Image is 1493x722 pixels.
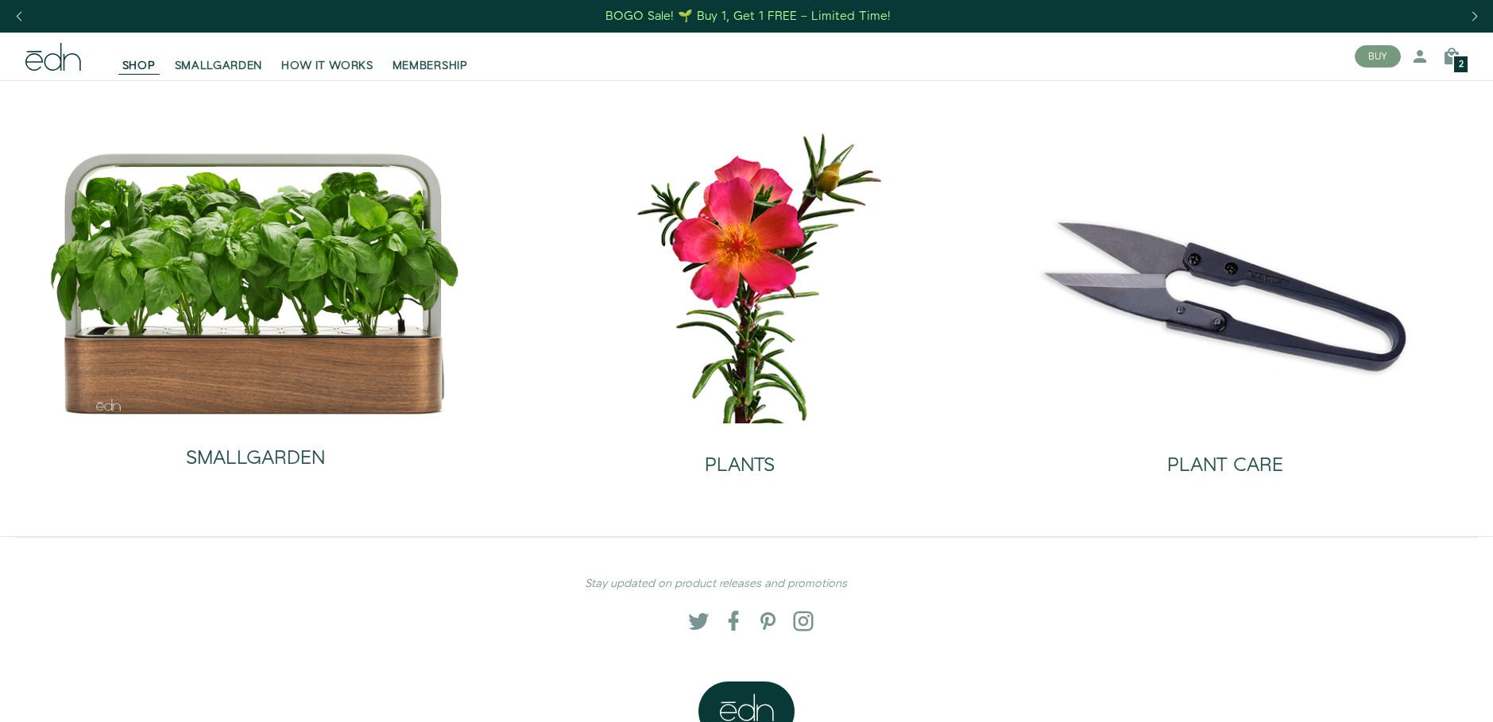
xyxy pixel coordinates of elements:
[113,39,165,74] a: SHOP
[175,58,263,74] span: SMALLGARDEN
[186,448,325,469] h2: SMALLGARDEN
[1459,60,1464,69] span: 2
[383,39,478,74] a: MEMBERSHIP
[996,423,1455,488] a: PLANT CARE
[605,8,891,25] div: BOGO Sale! 🌱 Buy 1, Get 1 FREE – Limited Time!
[393,58,468,74] span: MEMBERSHIP
[122,58,156,74] span: SHOP
[510,423,969,488] a: PLANTS
[48,416,462,481] a: SMALLGARDEN
[585,576,847,592] em: Stay updated on product releases and promotions
[281,58,373,74] span: HOW IT WORKS
[165,39,273,74] a: SMALLGARDEN
[604,4,892,29] a: BOGO Sale! 🌱 Buy 1, Get 1 FREE – Limited Time!
[705,455,775,476] h2: PLANTS
[272,39,382,74] a: HOW IT WORKS
[1371,674,1477,714] iframe: Opens a widget where you can find more information
[1355,45,1401,68] button: BUY
[1167,455,1283,476] h2: PLANT CARE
